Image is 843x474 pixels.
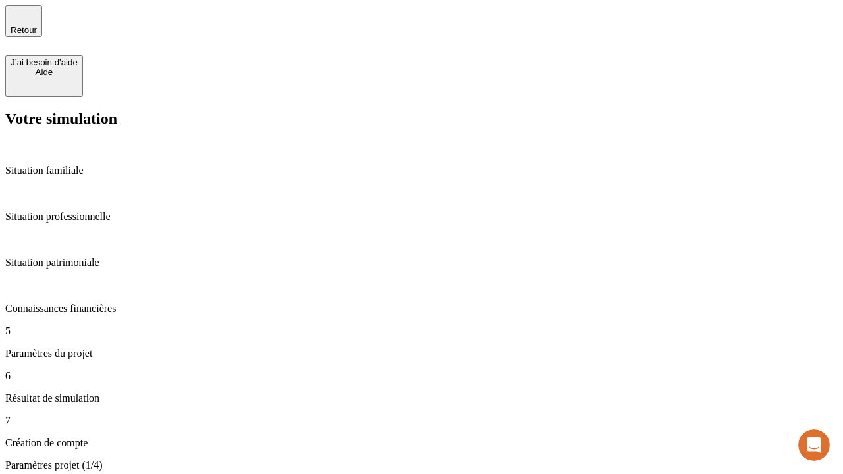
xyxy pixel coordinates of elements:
div: Ouvrir le Messenger Intercom [5,5,363,41]
button: Retour [5,5,42,37]
div: Vous avez besoin d’aide ? [14,11,324,22]
p: Paramètres du projet [5,348,838,359]
div: L’équipe répond généralement dans un délai de quelques minutes. [14,22,324,36]
p: Situation patrimoniale [5,257,838,269]
div: Aide [11,67,78,77]
span: Retour [11,25,37,35]
p: 5 [5,325,838,337]
h2: Votre simulation [5,110,838,128]
p: Situation professionnelle [5,211,838,223]
p: Création de compte [5,437,838,449]
p: Paramètres projet (1/4) [5,460,838,471]
p: Connaissances financières [5,303,838,315]
div: J’ai besoin d'aide [11,57,78,67]
p: 6 [5,370,838,382]
button: J’ai besoin d'aideAide [5,55,83,97]
p: Résultat de simulation [5,392,838,404]
p: Situation familiale [5,165,838,176]
iframe: Intercom live chat [798,429,830,461]
p: 7 [5,415,838,427]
